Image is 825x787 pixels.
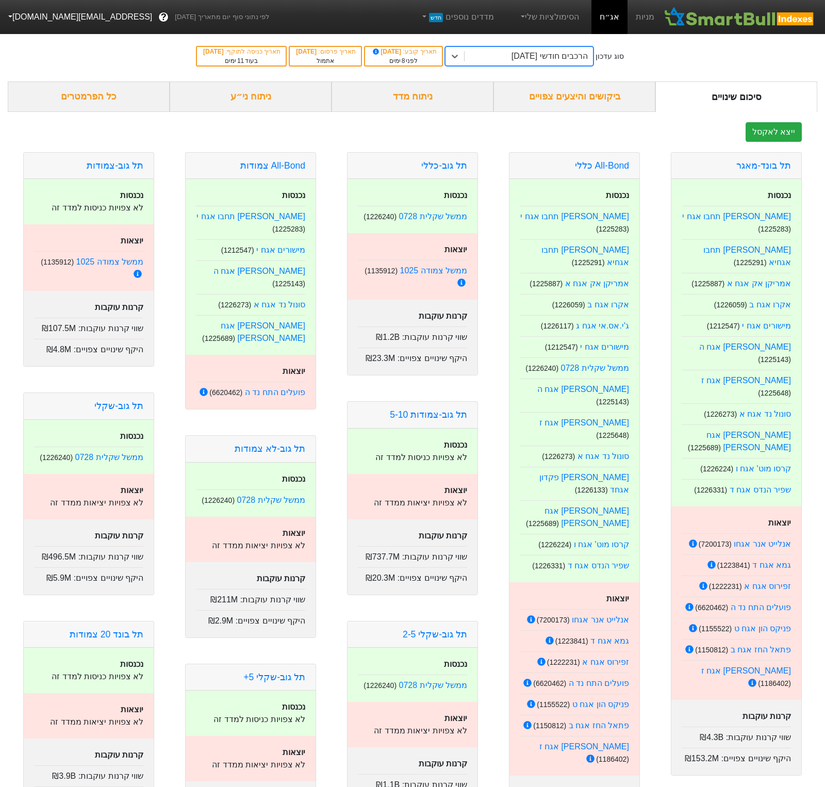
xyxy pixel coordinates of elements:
small: ( 1226240 ) [40,453,73,462]
a: שפיר הנדס אגח ד [568,561,629,570]
a: [PERSON_NAME] אגח [PERSON_NAME] [221,321,305,342]
small: ( 1225689 ) [202,334,235,342]
p: לא צפויות יציאות ממדד זה [196,759,305,771]
a: שפיר הנדס אגח ד [730,485,791,494]
span: ₪737.7M [366,552,400,561]
strong: נכנסות [606,191,629,200]
small: ( 1155522 ) [699,625,732,633]
strong: קרנות עוקבות [257,574,305,583]
a: תל גוב-צמודות 5-10 [390,409,467,420]
small: ( 1135912 ) [41,258,74,266]
small: ( 1226273 ) [218,301,251,309]
strong: קרנות עוקבות [419,311,467,320]
p: לא צפויות כניסות למדד זה [196,713,305,726]
strong: יוצאות [444,714,467,723]
div: היקף שינויים צפויים : [34,339,143,356]
a: All-Bond כללי [575,160,629,171]
a: תל גוב-שקלי [94,401,143,411]
strong: יוצאות [121,705,143,714]
small: ( 7200173 ) [537,616,570,624]
a: קרסו מוט' אגח ו [574,540,629,549]
div: היקף שינויים צפויים : [358,348,467,365]
strong: נכנסות [444,660,467,668]
span: ₪23.3M [366,354,395,363]
div: ניתוח מדד [332,81,493,112]
small: ( 1225143 ) [272,280,305,288]
a: ממשל שקלית 0728 [399,212,467,221]
small: ( 7200173 ) [699,540,732,548]
small: ( 1226059 ) [714,301,747,309]
small: ( 1225689 ) [688,444,721,452]
strong: יוצאות [768,518,791,527]
a: תל גוב-שקלי 5+ [243,672,305,682]
small: ( 1226117 ) [541,322,574,330]
small: ( 1226059 ) [552,301,585,309]
strong: יוצאות [121,236,143,245]
a: [PERSON_NAME] אגח ז [539,418,630,427]
div: ביקושים והיצעים צפויים [493,81,655,112]
a: [PERSON_NAME] אגח [PERSON_NAME] [706,431,791,452]
button: ייצא לאקסל [746,122,802,142]
small: ( 1225283 ) [596,225,629,233]
strong: יוצאות [606,594,629,603]
a: גמא אגח ד [752,561,791,569]
p: לא צפויות יציאות ממדד זה [34,497,143,509]
small: ( 1225887 ) [691,280,724,288]
div: סיכום שינויים [655,81,817,112]
span: ₪153.2M [685,754,719,763]
a: מישורים אגח י [580,342,629,351]
span: ? [161,10,167,24]
small: ( 6620462 ) [209,388,242,397]
strong: יוצאות [444,245,467,254]
p: לא צפויות יציאות ממדד זה [34,716,143,728]
strong: יוצאות [283,367,305,375]
span: ₪20.3M [366,573,395,582]
small: ( 1223841 ) [555,637,588,645]
span: ₪4.8M [46,345,72,354]
strong: נכנסות [444,191,467,200]
div: שווי קרנות עוקבות : [682,727,791,744]
a: תל בונד-מאגר [736,160,791,171]
small: ( 6620462 ) [533,679,566,687]
strong: יוצאות [283,748,305,757]
small: ( 1225648 ) [758,389,791,397]
span: 8 [402,57,405,64]
strong: קרנות עוקבות [742,712,791,720]
a: [PERSON_NAME] תחבו אגחיא [541,245,629,267]
a: [PERSON_NAME] תחבו אגח י [196,212,305,221]
a: [PERSON_NAME] אגח ה [699,342,791,351]
div: היקף שינויים צפויים : [196,610,305,627]
span: 11 [237,57,244,64]
a: סונול נד אגח א [739,409,791,418]
strong: נכנסות [120,660,143,668]
a: סונול נד אגח א [577,452,629,461]
strong: קרנות עוקבות [419,531,467,540]
a: פועלים התח נד ה [731,603,791,612]
small: ( 1225283 ) [758,225,791,233]
p: לא צפויות יציאות ממדד זה [358,725,467,737]
img: SmartBull [663,7,817,27]
a: תל בונד 20 צמודות [70,629,143,640]
p: לא צפויות יציאות ממדד זה [358,497,467,509]
a: אמריקן אק אגח א [565,279,629,288]
span: ₪1.2B [376,333,400,341]
div: כל הפרמטרים [8,81,170,112]
a: תל גוב-צמודות [87,160,143,171]
p: לא צפויות יציאות ממדד זה [196,539,305,552]
span: לפי נתוני סוף יום מתאריך [DATE] [175,12,269,22]
strong: קרנות עוקבות [95,303,143,311]
small: ( 1212547 ) [545,343,578,351]
small: ( 1225143 ) [596,398,629,406]
div: שווי קרנות עוקבות : [358,546,467,563]
a: אקרו אגח ב [587,300,629,309]
span: אתמול [317,57,334,64]
small: ( 1226224 ) [538,540,571,549]
strong: קרנות עוקבות [95,750,143,759]
a: [PERSON_NAME] אגח ז [701,376,791,385]
div: שווי קרנות עוקבות : [34,546,143,563]
a: [PERSON_NAME] אגח ה [537,385,630,393]
small: ( 1212547 ) [221,246,254,254]
strong: נכנסות [282,702,305,711]
div: לפני ימים [370,56,437,65]
small: ( 1223841 ) [717,561,750,569]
